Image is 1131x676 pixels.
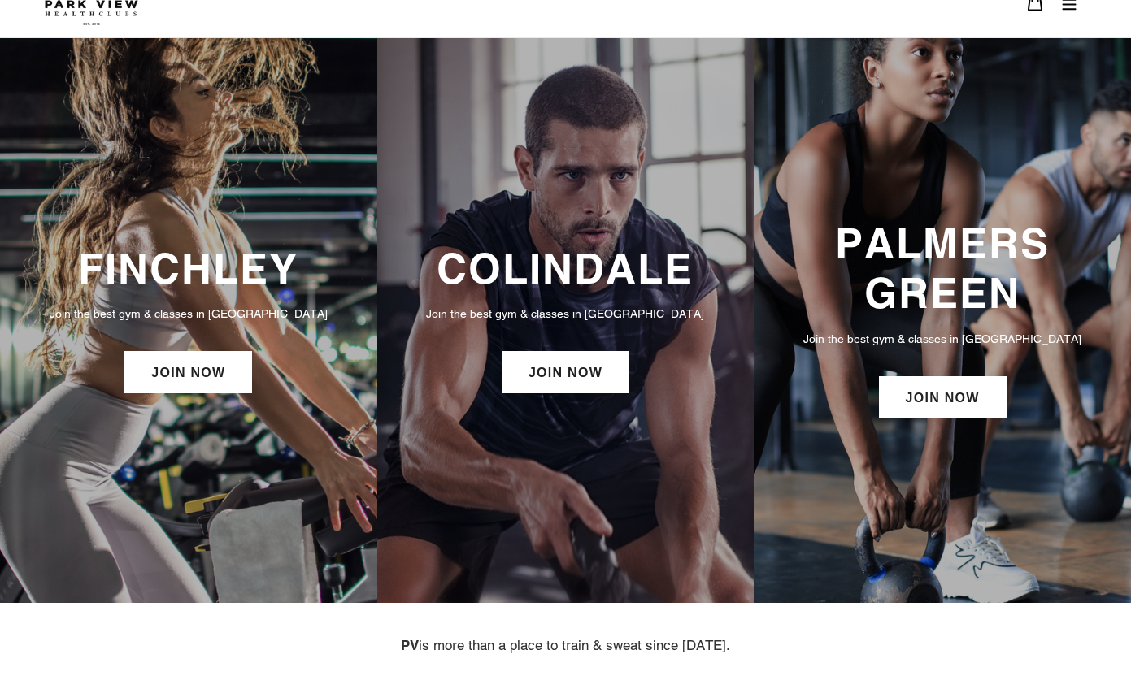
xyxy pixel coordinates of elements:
p: is more than a place to train & sweat since [DATE]. [123,635,1009,656]
a: JOIN NOW: Finchley Membership [124,351,252,393]
p: Join the best gym & classes in [GEOGRAPHIC_DATA] [770,330,1115,348]
a: JOIN NOW: Palmers Green Membership [879,376,1007,418]
h3: COLINDALE [394,244,738,293]
h3: PALMERS GREEN [770,219,1115,318]
p: Join the best gym & classes in [GEOGRAPHIC_DATA] [16,305,361,323]
h3: FINCHLEY [16,244,361,293]
a: JOIN NOW: Colindale Membership [502,351,629,393]
strong: PV [401,637,419,653]
p: Join the best gym & classes in [GEOGRAPHIC_DATA] [394,305,738,323]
